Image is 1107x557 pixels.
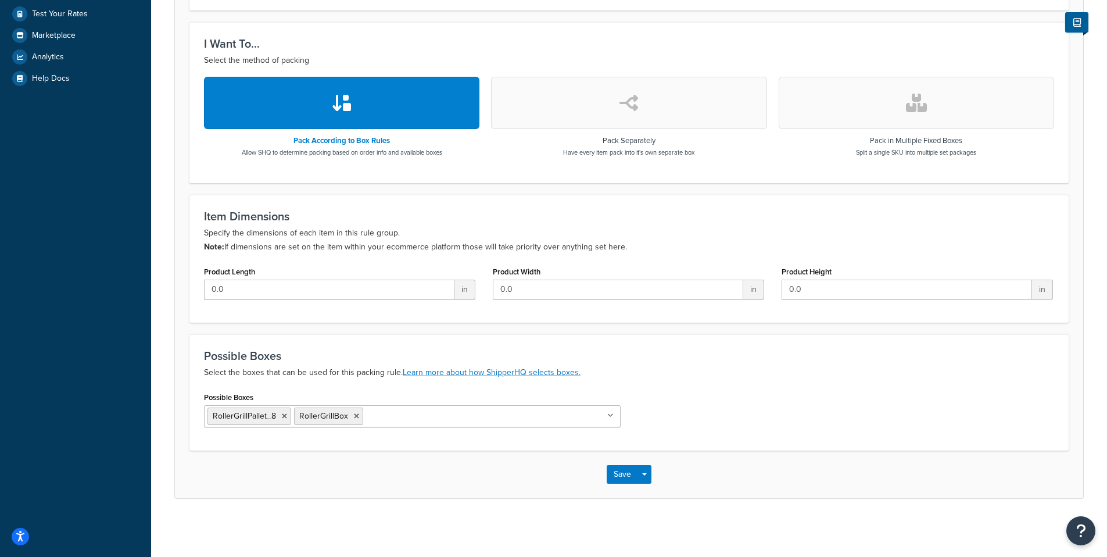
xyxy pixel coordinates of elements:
[32,9,88,19] span: Test Your Rates
[204,267,255,276] label: Product Length
[856,148,976,157] p: Split a single SKU into multiple set packages
[743,280,764,299] span: in
[856,137,976,145] h3: Pack in Multiple Fixed Boxes
[213,410,276,422] span: RollerGrillPallet_8
[1032,280,1053,299] span: in
[9,3,142,24] a: Test Your Rates
[607,465,638,484] button: Save
[204,37,1054,50] h3: I Want To...
[493,267,540,276] label: Product Width
[204,241,224,253] b: Note:
[299,410,348,422] span: RollerGrillBox
[403,366,581,379] a: Learn more about how ShipperHQ selects boxes.
[9,68,142,89] a: Help Docs
[204,210,1054,223] h3: Item Dimensions
[563,137,694,145] h3: Pack Separately
[204,393,253,402] label: Possible Boxes
[782,267,832,276] label: Product Height
[32,52,64,62] span: Analytics
[204,53,1054,67] p: Select the method of packing
[563,148,694,157] p: Have every item pack into it's own separate box
[242,137,442,145] h3: Pack According to Box Rules
[454,280,475,299] span: in
[32,74,70,84] span: Help Docs
[9,47,142,67] a: Analytics
[1066,516,1095,545] button: Open Resource Center
[204,349,1054,362] h3: Possible Boxes
[1065,12,1088,33] button: Show Help Docs
[204,366,1054,380] p: Select the boxes that can be used for this packing rule.
[242,148,442,157] p: Allow SHQ to determine packing based on order info and available boxes
[204,226,1054,254] p: Specify the dimensions of each item in this rule group. If dimensions are set on the item within ...
[32,31,76,41] span: Marketplace
[9,25,142,46] a: Marketplace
